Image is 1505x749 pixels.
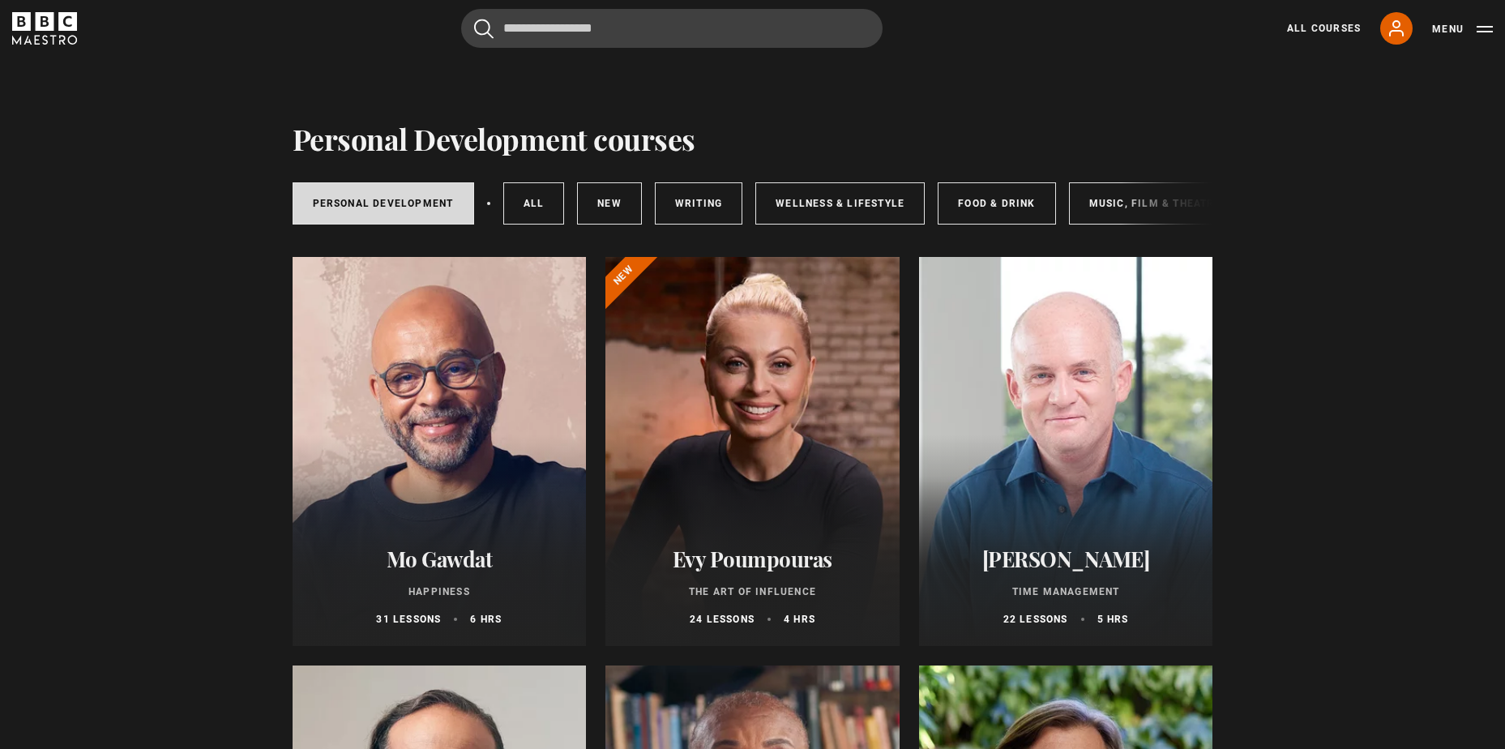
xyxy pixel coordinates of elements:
p: 31 lessons [376,612,441,627]
a: Writing [655,182,742,225]
button: Submit the search query [474,19,494,39]
h1: Personal Development courses [293,122,695,156]
svg: BBC Maestro [12,12,77,45]
a: Personal Development [293,182,474,225]
p: Time Management [938,584,1194,599]
h2: Evy Poumpouras [625,546,880,571]
p: 4 hrs [784,612,815,627]
a: Evy Poumpouras The Art of Influence 24 lessons 4 hrs New [605,257,900,646]
p: Happiness [312,584,567,599]
a: Wellness & Lifestyle [755,182,925,225]
h2: Mo Gawdat [312,546,567,571]
p: 24 lessons [690,612,755,627]
a: [PERSON_NAME] Time Management 22 lessons 5 hrs [919,257,1213,646]
input: Search [461,9,883,48]
p: 6 hrs [470,612,502,627]
a: New [577,182,642,225]
a: All [503,182,565,225]
a: Mo Gawdat Happiness 31 lessons 6 hrs [293,257,587,646]
a: All Courses [1287,21,1361,36]
p: 22 lessons [1003,612,1068,627]
button: Toggle navigation [1432,21,1493,37]
a: Food & Drink [938,182,1055,225]
p: 5 hrs [1097,612,1129,627]
h2: [PERSON_NAME] [938,546,1194,571]
a: Music, Film & Theatre [1069,182,1242,225]
p: The Art of Influence [625,584,880,599]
